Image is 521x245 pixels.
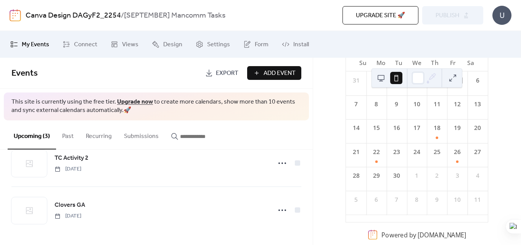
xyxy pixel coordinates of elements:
div: Powered by [381,230,466,239]
div: 10 [413,100,421,109]
div: 19 [453,124,462,133]
div: 18 [433,124,442,133]
div: Mo [372,54,390,71]
div: 16 [392,124,401,133]
div: 2 [433,171,442,180]
div: 23 [392,148,401,156]
div: 17 [413,124,421,133]
div: 11 [473,195,482,204]
span: Connect [74,40,97,49]
div: 3 [453,171,462,180]
button: Recurring [80,120,118,149]
a: Settings [190,34,236,55]
div: 6 [372,195,381,204]
div: Tu [390,54,408,71]
div: 30 [392,171,401,180]
span: Settings [207,40,230,49]
a: Views [105,34,144,55]
button: Past [56,120,80,149]
div: 7 [392,195,401,204]
div: 12 [453,100,462,109]
a: Form [238,34,274,55]
div: 26 [453,148,462,156]
div: 5 [352,195,360,204]
a: Canva Design DAGyF2_2254 [26,8,121,23]
div: 4 [473,171,482,180]
div: U [492,6,511,25]
div: Su [354,54,372,71]
div: 27 [473,148,482,156]
a: Export [199,66,244,80]
div: 1 [413,171,421,180]
span: Export [216,69,238,78]
a: Design [146,34,188,55]
div: 15 [372,124,381,133]
div: 11 [433,100,442,109]
a: Upgrade now [117,96,153,108]
div: Sa [462,54,480,71]
span: Form [255,40,269,49]
a: My Events [5,34,55,55]
div: 22 [372,148,381,156]
span: My Events [22,40,49,49]
div: 6 [473,76,482,85]
div: 14 [352,124,360,133]
div: 29 [372,171,381,180]
span: Design [163,40,182,49]
button: Upgrade site 🚀 [343,6,418,24]
span: [DATE] [55,212,81,220]
div: 24 [413,148,421,156]
a: [DOMAIN_NAME] [418,230,466,239]
div: 10 [453,195,462,204]
span: Events [11,65,38,82]
div: 28 [352,171,360,180]
span: Install [293,40,309,49]
button: Submissions [118,120,165,149]
span: Upgrade site 🚀 [356,11,405,20]
div: We [408,54,426,71]
b: [SEPTEMBER] Mancomm Tasks [124,8,225,23]
button: Upcoming (3) [8,120,56,149]
a: TC Activity 2 [55,153,88,163]
div: 25 [433,148,442,156]
span: Add Event [264,69,296,78]
div: Th [426,54,444,71]
a: Install [276,34,315,55]
div: 9 [392,100,401,109]
div: 31 [352,76,360,85]
div: 8 [413,195,421,204]
a: Clovers GA [55,200,85,210]
b: / [121,8,124,23]
button: Add Event [247,66,301,80]
div: 13 [473,100,482,109]
img: logo [10,9,21,21]
a: Connect [57,34,103,55]
div: 9 [433,195,442,204]
span: Views [122,40,138,49]
span: This site is currently using the free tier. to create more calendars, show more than 10 events an... [11,98,301,115]
span: [DATE] [55,165,81,173]
div: 8 [372,100,381,109]
div: 7 [352,100,360,109]
div: 21 [352,148,360,156]
div: Fr [444,54,462,71]
div: 20 [473,124,482,133]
